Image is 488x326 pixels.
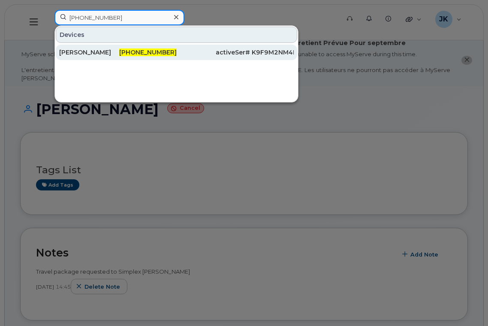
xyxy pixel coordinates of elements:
a: [PERSON_NAME][PHONE_NUMBER]activeSer# K9F9M2NM4H [56,45,297,60]
span: [PHONE_NUMBER] [119,48,177,56]
div: Ser# K9F9M2NM4H [235,48,294,57]
div: active [177,48,235,57]
div: Devices [56,27,297,43]
div: [PERSON_NAME] [59,48,118,57]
